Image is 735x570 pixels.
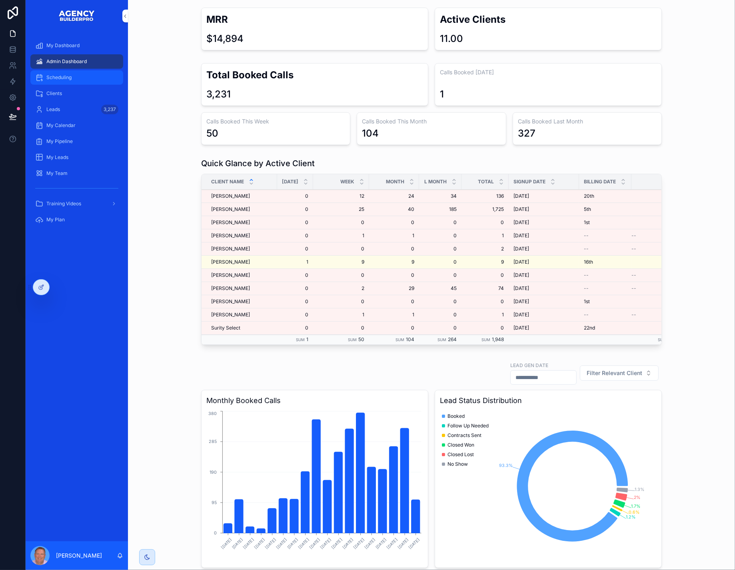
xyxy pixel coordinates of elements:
span: [DATE] [513,246,529,252]
span: Billing Date [584,179,616,185]
text: [DATE] [342,537,354,550]
span: [DATE] [513,259,529,265]
span: -- [631,232,636,239]
span: 1st [584,298,590,305]
tspan: 1.3% [635,487,645,492]
span: [DATE] [282,179,298,185]
span: 0 [466,298,504,305]
a: 1 [374,232,414,239]
a: 0 [318,219,364,226]
a: -- [584,272,627,278]
text: [DATE] [220,537,233,550]
span: 0 [466,272,504,278]
span: 0 [466,325,504,331]
span: [PERSON_NAME] [211,312,250,318]
span: 1 [306,336,308,342]
span: 0 [424,312,457,318]
a: 9 [374,259,414,265]
text: [DATE] [375,537,387,550]
h3: Calls Booked This Week [206,117,345,125]
a: My Plan [30,213,123,227]
a: 0 [318,272,364,278]
a: 0 [374,325,414,331]
small: Sum [658,338,667,342]
a: My Team [30,166,123,181]
div: 50 [206,127,218,140]
a: [DATE] [513,246,574,252]
span: 0 [282,219,308,226]
small: Sum [437,338,446,342]
span: Leads [46,106,60,113]
span: Client Name [211,179,244,185]
span: 0 [282,325,308,331]
a: 136 [466,193,504,199]
span: 0 [424,232,457,239]
label: Lead Gen Date [510,361,548,369]
a: 1 [466,232,504,239]
span: -- [631,272,636,278]
text: [DATE] [253,537,266,550]
div: 3,237 [101,105,118,114]
span: [DATE] [513,285,529,292]
a: [PERSON_NAME] [211,298,272,305]
a: 0 [424,325,457,331]
a: -- [584,246,627,252]
span: Signup Date [513,179,545,185]
a: [DATE] [513,312,574,318]
span: 24 [374,193,414,199]
h2: Active Clients [440,13,657,26]
span: 1 [318,312,364,318]
span: 1 [374,312,414,318]
span: 0 [424,219,457,226]
span: 40 [374,206,414,213]
span: [DATE] [513,312,529,318]
small: Sum [296,338,305,342]
span: 264 [448,336,457,342]
span: 0 [424,272,457,278]
span: 0 [282,206,308,213]
a: 9 [466,259,504,265]
span: Contracts Sent [447,432,481,439]
span: My Leads [46,154,68,161]
span: Admin Dashboard [46,58,87,65]
a: -- [584,285,627,292]
span: My Pipeline [46,138,73,145]
a: 1st [584,298,627,305]
h1: Quick Glance by Active Client [201,158,315,169]
text: [DATE] [320,537,332,550]
a: [PERSON_NAME] [211,272,272,278]
div: 327 [518,127,535,140]
a: $2,747 [631,298,682,305]
span: 1 [466,312,504,318]
a: 16th [584,259,627,265]
span: [PERSON_NAME] [211,206,250,213]
a: Scheduling [30,70,123,85]
span: No Show [447,461,468,467]
a: -- [631,246,682,252]
span: Closed Lost [447,451,474,458]
a: My Pipeline [30,134,123,149]
span: My Team [46,170,68,177]
a: Admin Dashboard [30,54,123,69]
a: 0 [318,298,364,305]
span: My Plan [46,216,65,223]
a: -- [631,272,682,278]
a: [PERSON_NAME] [211,232,272,239]
tspan: 285 [209,439,217,445]
h3: Calls Booked Last Month [518,117,657,125]
span: 0 [282,298,308,305]
span: L Month [424,179,447,185]
a: My Calendar [30,118,123,133]
a: 2 [466,246,504,252]
a: [PERSON_NAME] [211,193,272,199]
span: My Dashboard [46,42,80,49]
text: [DATE] [286,537,299,550]
a: [DATE] [513,272,574,278]
span: 0 [282,285,308,292]
a: 0 [424,259,457,265]
span: 0 [282,272,308,278]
